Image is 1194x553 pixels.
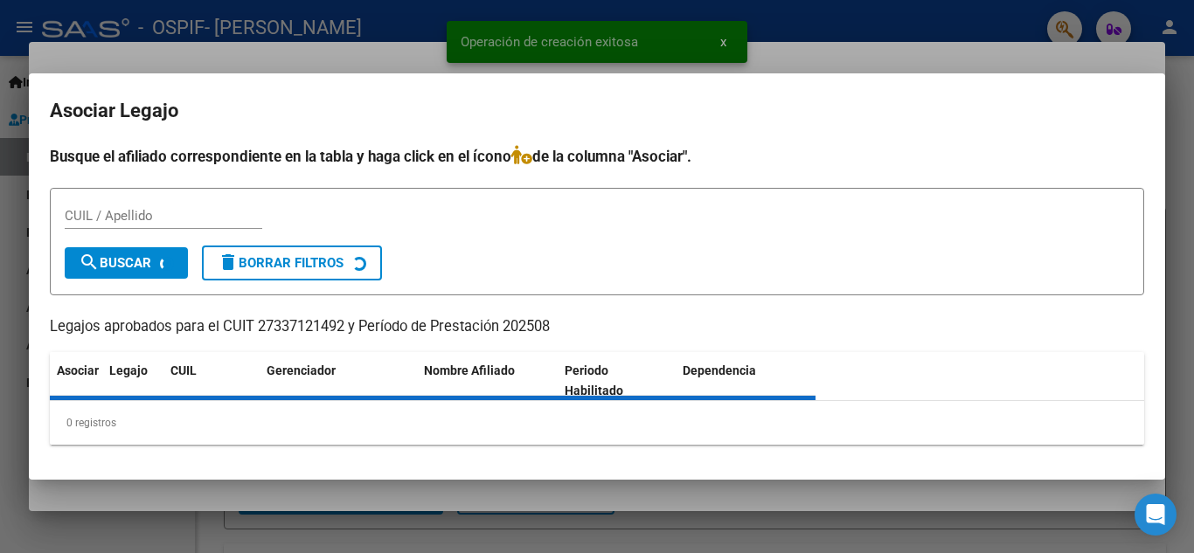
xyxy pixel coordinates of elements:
[676,352,816,410] datatable-header-cell: Dependencia
[65,247,188,279] button: Buscar
[163,352,260,410] datatable-header-cell: CUIL
[1135,494,1177,536] div: Open Intercom Messenger
[50,94,1144,128] h2: Asociar Legajo
[267,363,336,377] span: Gerenciador
[558,352,676,410] datatable-header-cell: Periodo Habilitado
[79,255,151,271] span: Buscar
[50,352,102,410] datatable-header-cell: Asociar
[683,363,756,377] span: Dependencia
[424,363,515,377] span: Nombre Afiliado
[202,245,382,280] button: Borrar Filtros
[57,363,99,377] span: Asociar
[79,252,100,273] mat-icon: search
[50,145,1144,168] h4: Busque el afiliado correspondiente en la tabla y haga click en el ícono de la columna "Asociar".
[218,252,239,273] mat-icon: delete
[50,401,1144,445] div: 0 registros
[218,255,344,271] span: Borrar Filtros
[50,316,1144,338] p: Legajos aprobados para el CUIT 27337121492 y Período de Prestación 202508
[170,363,197,377] span: CUIL
[260,352,417,410] datatable-header-cell: Gerenciador
[565,363,623,397] span: Periodo Habilitado
[102,352,163,410] datatable-header-cell: Legajo
[417,352,558,410] datatable-header-cell: Nombre Afiliado
[109,363,148,377] span: Legajo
